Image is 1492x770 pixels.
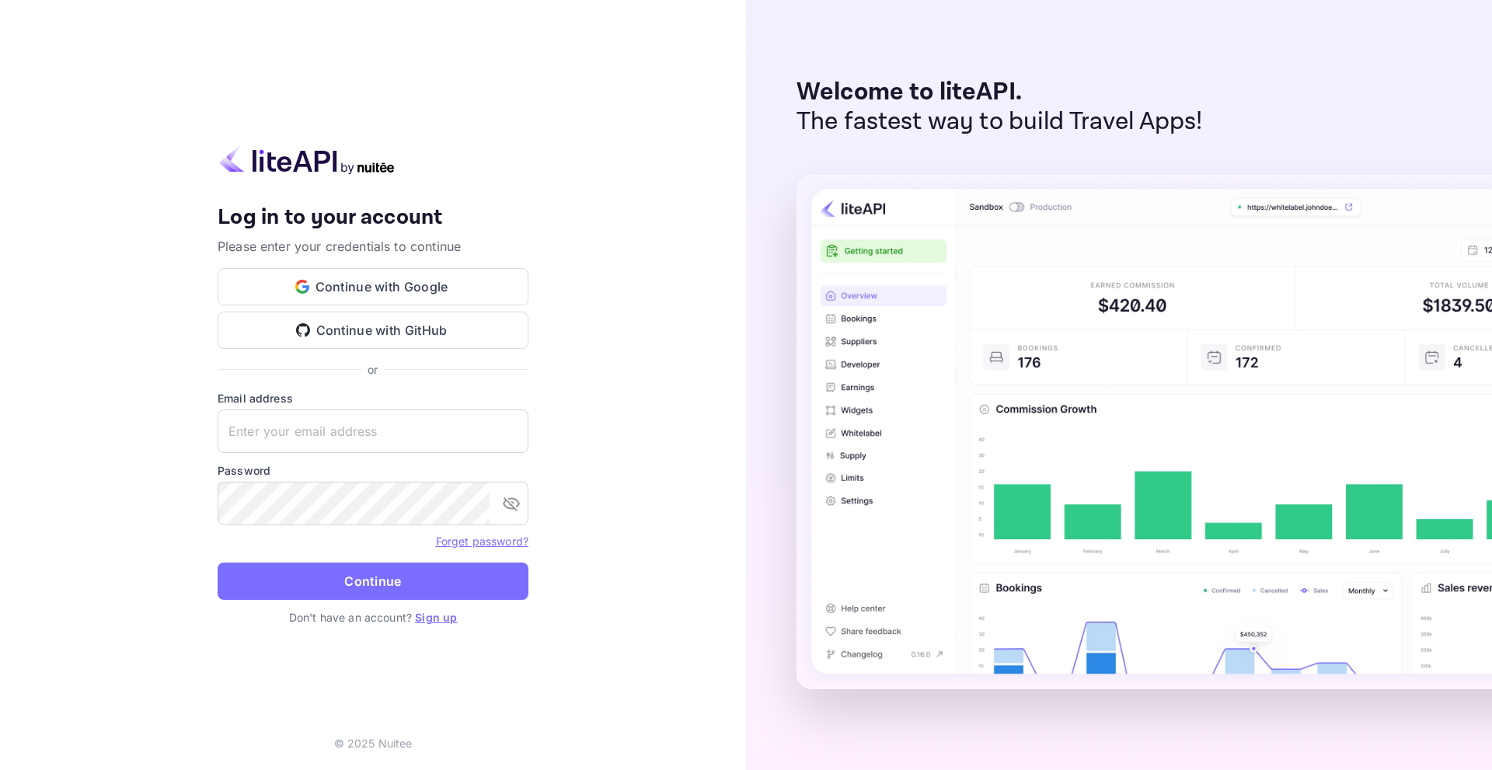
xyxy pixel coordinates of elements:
[436,535,528,548] a: Forget password?
[218,462,528,479] label: Password
[218,145,396,175] img: liteapi
[218,563,528,600] button: Continue
[218,390,528,406] label: Email address
[218,204,528,232] h4: Log in to your account
[797,78,1203,107] p: Welcome to liteAPI.
[218,237,528,256] p: Please enter your credentials to continue
[218,268,528,305] button: Continue with Google
[218,312,528,349] button: Continue with GitHub
[368,361,378,378] p: or
[218,609,528,625] p: Don't have an account?
[797,107,1203,137] p: The fastest way to build Travel Apps!
[218,409,528,453] input: Enter your email address
[436,533,528,549] a: Forget password?
[496,488,527,519] button: toggle password visibility
[415,611,457,624] a: Sign up
[334,735,413,751] p: © 2025 Nuitee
